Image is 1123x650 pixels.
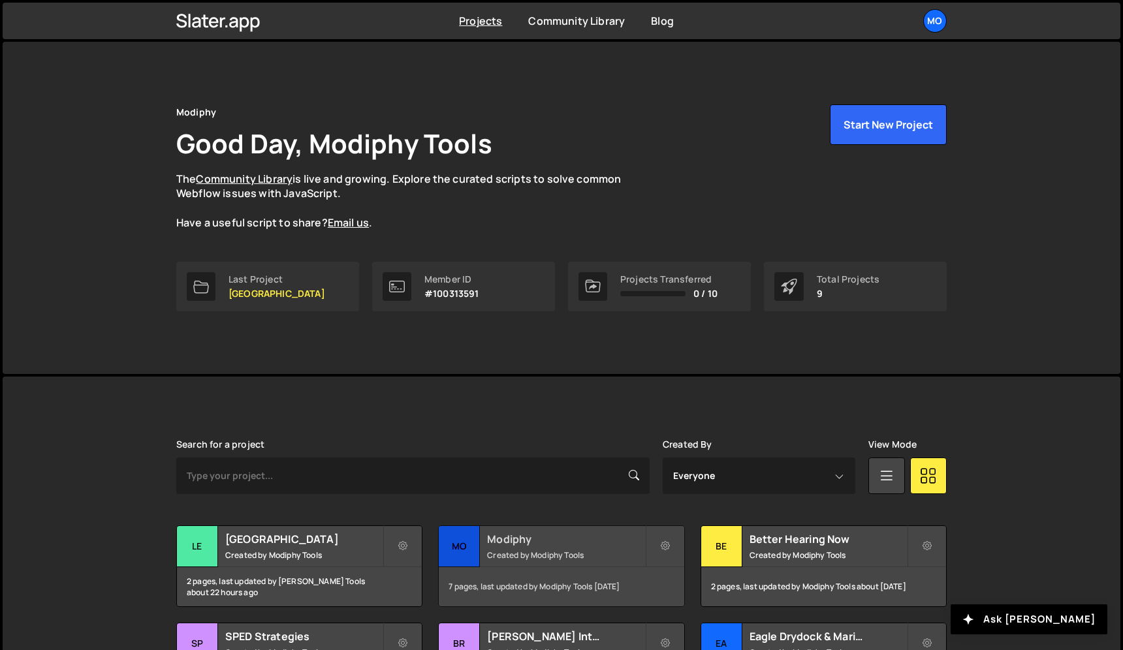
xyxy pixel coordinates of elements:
[328,215,369,230] a: Email us
[438,525,684,607] a: Mo Modiphy Created by Modiphy Tools 7 pages, last updated by Modiphy Tools [DATE]
[439,526,480,567] div: Mo
[424,274,479,285] div: Member ID
[701,526,742,567] div: Be
[176,262,359,311] a: Last Project [GEOGRAPHIC_DATA]
[750,532,907,546] h2: Better Hearing Now
[176,125,492,161] h1: Good Day, Modiphy Tools
[487,532,644,546] h2: Modiphy
[701,525,947,607] a: Be Better Hearing Now Created by Modiphy Tools 2 pages, last updated by Modiphy Tools about [DATE]
[487,549,644,561] small: Created by Modiphy Tools
[459,14,502,28] a: Projects
[487,629,644,643] h2: [PERSON_NAME] Interiors
[229,288,325,299] p: [GEOGRAPHIC_DATA]
[750,629,907,643] h2: Eagle Drydock & Marine
[225,532,383,546] h2: [GEOGRAPHIC_DATA]
[923,9,947,33] a: Mo
[225,549,383,561] small: Created by Modiphy Tools
[176,439,264,450] label: Search for a project
[176,172,646,230] p: The is live and growing. Explore the curated scripts to solve common Webflow issues with JavaScri...
[817,288,879,299] p: 9
[701,567,946,606] div: 2 pages, last updated by Modiphy Tools about [DATE]
[229,274,325,285] div: Last Project
[424,288,479,299] p: #100313591
[439,567,684,606] div: 7 pages, last updated by Modiphy Tools [DATE]
[176,457,650,494] input: Type your project...
[528,14,625,28] a: Community Library
[177,567,422,606] div: 2 pages, last updated by [PERSON_NAME] Tools about 22 hours ago
[177,526,218,567] div: Le
[868,439,917,450] label: View Mode
[663,439,712,450] label: Created By
[620,274,718,285] div: Projects Transferred
[176,525,422,607] a: Le [GEOGRAPHIC_DATA] Created by Modiphy Tools 2 pages, last updated by [PERSON_NAME] Tools about ...
[196,172,293,186] a: Community Library
[225,629,383,643] h2: SPED Strategies
[750,549,907,561] small: Created by Modiphy Tools
[830,104,947,145] button: Start New Project
[693,288,718,299] span: 0 / 10
[817,274,879,285] div: Total Projects
[951,604,1107,634] button: Ask [PERSON_NAME]
[651,14,674,28] a: Blog
[176,104,216,120] div: Modiphy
